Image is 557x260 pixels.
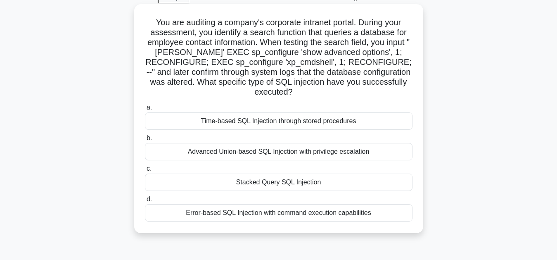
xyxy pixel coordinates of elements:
[147,165,152,172] span: c.
[145,112,412,130] div: Time-based SQL Injection through stored procedures
[147,196,152,203] span: d.
[145,204,412,222] div: Error-based SQL Injection with command execution capabilities
[147,104,152,111] span: a.
[144,17,413,98] h5: You are auditing a company's corporate intranet portal. During your assessment, you identify a se...
[147,134,152,141] span: b.
[145,174,412,191] div: Stacked Query SQL Injection
[145,143,412,160] div: Advanced Union-based SQL Injection with privilege escalation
